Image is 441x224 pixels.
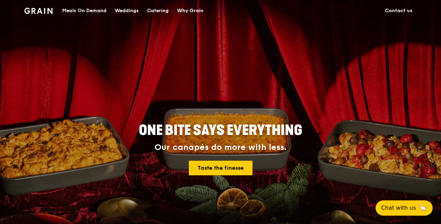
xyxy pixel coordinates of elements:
div: Why Grain [177,0,203,21]
div: Meals On Demand [62,0,106,21]
span: ONE BITE SAYS EVERYTHING [139,122,302,139]
button: Chat with us🦙 [376,200,433,216]
a: Weddings [111,0,143,21]
a: Why Grain [173,0,208,21]
div: Catering [147,0,169,21]
span: Chat with us [381,204,416,212]
a: Taste the finesse [189,161,252,175]
span: 🦙 [419,204,427,212]
div: Our canapés do more with less. [95,143,346,152]
div: Weddings [115,0,139,21]
a: Contact us [381,0,417,21]
a: Catering [143,0,173,21]
img: Grain [24,8,53,14]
